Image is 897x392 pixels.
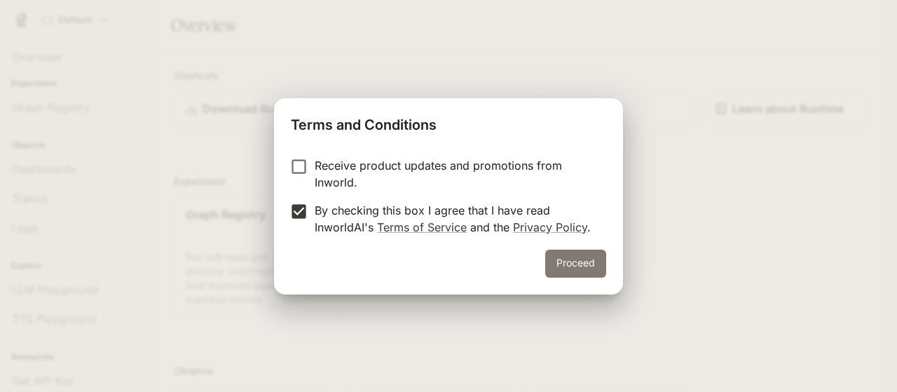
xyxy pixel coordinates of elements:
[315,202,595,236] p: By checking this box I agree that I have read InworldAI's and the .
[545,250,606,278] button: Proceed
[315,157,595,191] p: Receive product updates and promotions from Inworld.
[513,220,587,234] a: Privacy Policy
[274,98,623,146] h2: Terms and Conditions
[377,220,467,234] a: Terms of Service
